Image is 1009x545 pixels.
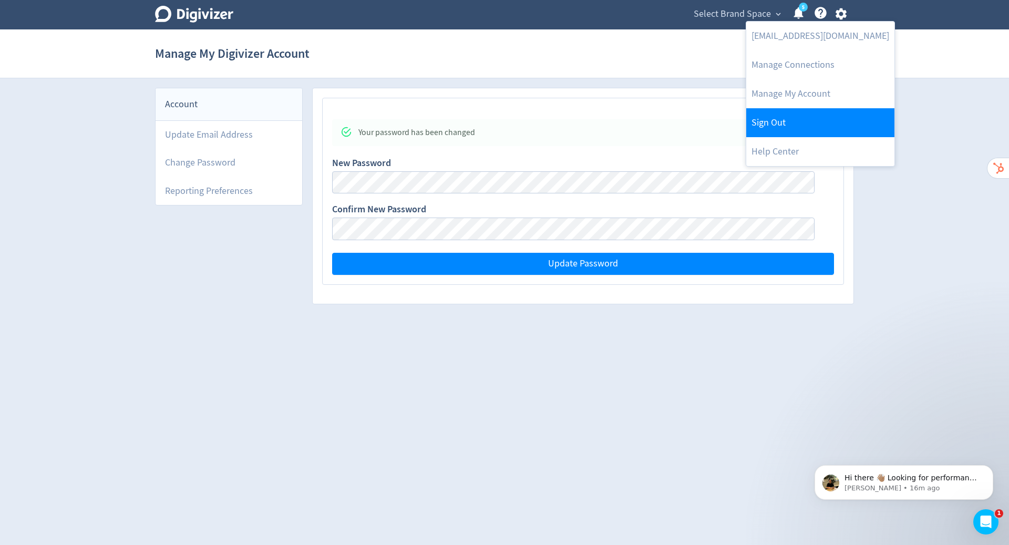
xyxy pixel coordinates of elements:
[973,509,998,534] iframe: Intercom live chat
[746,50,894,79] a: Manage Connections
[746,108,894,137] a: Log out
[746,79,894,108] a: Manage My Account
[746,22,894,50] a: [EMAIL_ADDRESS][DOMAIN_NAME]
[995,509,1003,518] span: 1
[799,443,1009,517] iframe: Intercom notifications message
[746,137,894,166] a: Help Center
